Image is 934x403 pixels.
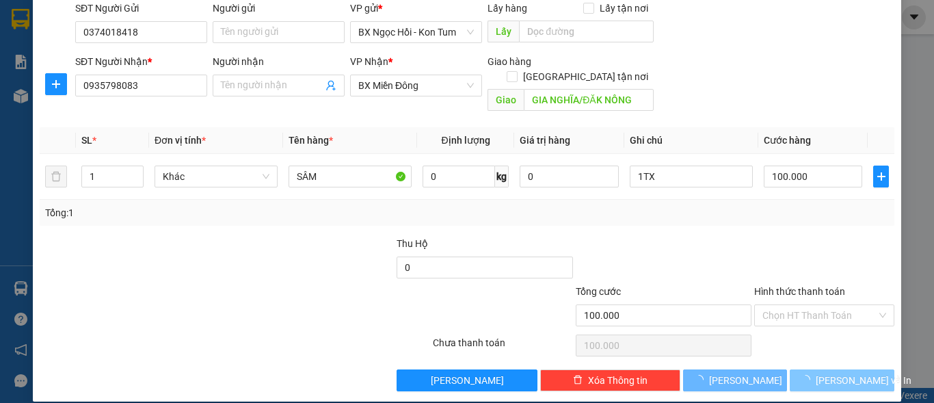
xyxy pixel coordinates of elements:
[163,166,269,187] span: Khác
[874,171,888,182] span: plus
[520,135,570,146] span: Giá trị hàng
[576,286,621,297] span: Tổng cước
[45,73,67,95] button: plus
[488,21,519,42] span: Lấy
[518,69,654,84] span: [GEOGRAPHIC_DATA] tận nơi
[520,166,618,187] input: 0
[624,127,758,154] th: Ghi chú
[630,166,753,187] input: Ghi Chú
[46,79,66,90] span: plus
[764,135,811,146] span: Cước hàng
[801,375,816,385] span: loading
[519,21,654,42] input: Dọc đường
[289,135,333,146] span: Tên hàng
[431,373,504,388] span: [PERSON_NAME]
[594,1,654,16] span: Lấy tận nơi
[694,375,709,385] span: loading
[358,75,474,96] span: BX Miền Đông
[350,1,482,16] div: VP gửi
[524,89,654,111] input: Dọc đường
[81,135,92,146] span: SL
[289,166,412,187] input: VD: Bàn, Ghế
[358,22,474,42] span: BX Ngọc Hồi - Kon Tum
[397,369,537,391] button: [PERSON_NAME]
[213,54,345,69] div: Người nhận
[75,1,207,16] div: SĐT Người Gửi
[873,166,889,187] button: plus
[588,373,648,388] span: Xóa Thông tin
[488,56,531,67] span: Giao hàng
[325,80,336,91] span: user-add
[431,335,574,359] div: Chưa thanh toán
[397,238,428,249] span: Thu Hộ
[816,373,911,388] span: [PERSON_NAME] và In
[350,56,388,67] span: VP Nhận
[45,166,67,187] button: delete
[75,54,207,69] div: SĐT Người Nhận
[754,286,845,297] label: Hình thức thanh toán
[683,369,788,391] button: [PERSON_NAME]
[790,369,894,391] button: [PERSON_NAME] và In
[709,373,782,388] span: [PERSON_NAME]
[573,375,583,386] span: delete
[155,135,206,146] span: Đơn vị tính
[495,166,509,187] span: kg
[488,3,527,14] span: Lấy hàng
[488,89,524,111] span: Giao
[441,135,490,146] span: Định lượng
[540,369,680,391] button: deleteXóa Thông tin
[213,1,345,16] div: Người gửi
[45,205,362,220] div: Tổng: 1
